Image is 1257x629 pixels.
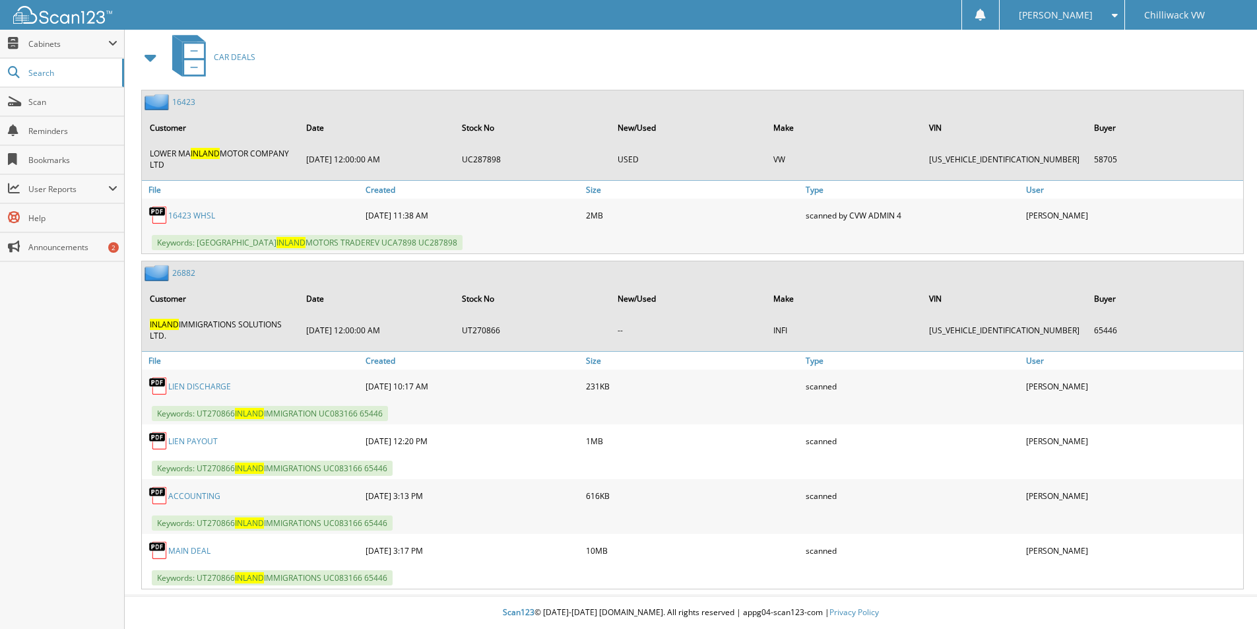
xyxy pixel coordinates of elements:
td: 65446 [1087,314,1242,347]
span: INLAND [235,517,264,529]
td: UC287898 [455,143,610,176]
td: 58705 [1087,143,1242,176]
a: CAR DEALS [164,31,255,83]
td: [DATE] 12:00:00 AM [300,143,454,176]
th: Make [767,114,921,141]
a: MAIN DEAL [168,545,210,556]
div: [DATE] 10:17 AM [362,373,583,399]
span: CAR DEALS [214,51,255,63]
a: 26882 [172,267,195,279]
div: [PERSON_NAME] [1023,482,1243,509]
div: [PERSON_NAME] [1023,373,1243,399]
th: Customer [143,285,298,312]
div: scanned by CVW ADMIN 4 [802,202,1023,228]
div: 2 [108,242,119,253]
span: Keywords: UT270866 IMMIGRATIONS UC083166 65446 [152,515,393,531]
th: New/Used [611,285,765,312]
th: Stock No [455,285,610,312]
span: Search [28,67,115,79]
div: © [DATE]-[DATE] [DOMAIN_NAME]. All rights reserved | appg04-scan123-com | [125,597,1257,629]
div: [DATE] 12:20 PM [362,428,583,454]
td: LOWER MA MOTOR COMPANY LTD [143,143,298,176]
a: Size [583,352,803,370]
div: [PERSON_NAME] [1023,428,1243,454]
a: 16423 WHSL [168,210,215,221]
a: Privacy Policy [829,607,879,618]
img: PDF.png [148,541,168,560]
th: New/Used [611,114,765,141]
th: Customer [143,114,298,141]
img: PDF.png [148,486,168,506]
img: scan123-logo-white.svg [13,6,112,24]
td: [US_VEHICLE_IDENTIFICATION_NUMBER] [922,143,1086,176]
span: Keywords: [GEOGRAPHIC_DATA] MOTORS TRADEREV UCA7898 UC287898 [152,235,463,250]
div: [DATE] 3:17 PM [362,537,583,564]
a: File [142,352,362,370]
a: 16423 [172,96,195,108]
th: Buyer [1087,285,1242,312]
a: File [142,181,362,199]
div: 616KB [583,482,803,509]
div: scanned [802,537,1023,564]
span: Scan123 [503,607,534,618]
a: User [1023,352,1243,370]
td: [US_VEHICLE_IDENTIFICATION_NUMBER] [922,314,1086,347]
a: LIEN PAYOUT [168,436,218,447]
th: Date [300,285,454,312]
th: Buyer [1087,114,1242,141]
span: INLAND [235,463,264,474]
td: UT270866 [455,314,610,347]
div: [DATE] 3:13 PM [362,482,583,509]
span: Keywords: UT270866 IMMIGRATIONS UC083166 65446 [152,461,393,476]
a: Created [362,352,583,370]
span: INLAND [276,237,306,248]
span: INLAND [235,572,264,583]
span: [PERSON_NAME] [1019,11,1093,19]
td: VW [767,143,921,176]
span: Scan [28,96,117,108]
div: [PERSON_NAME] [1023,202,1243,228]
span: Keywords: UT270866 IMMIGRATIONS UC083166 65446 [152,570,393,585]
a: Size [583,181,803,199]
img: PDF.png [148,431,168,451]
td: IMMIGRATIONS SOLUTIONS LTD. [143,314,298,347]
div: 2MB [583,202,803,228]
div: scanned [802,428,1023,454]
span: Announcements [28,242,117,253]
span: Cabinets [28,38,108,50]
a: ACCOUNTING [168,490,220,502]
span: User Reports [28,183,108,195]
div: [DATE] 11:38 AM [362,202,583,228]
img: folder2.png [145,94,172,110]
a: Created [362,181,583,199]
img: folder2.png [145,265,172,281]
td: -- [611,314,765,347]
div: [PERSON_NAME] [1023,537,1243,564]
td: INFI [767,314,921,347]
span: INLAND [235,408,264,419]
span: Reminders [28,125,117,137]
th: Stock No [455,114,610,141]
iframe: Chat Widget [1191,566,1257,629]
th: Make [767,285,921,312]
td: [DATE] 12:00:00 AM [300,314,454,347]
div: 1MB [583,428,803,454]
div: 10MB [583,537,803,564]
td: USED [611,143,765,176]
a: Type [802,181,1023,199]
a: Type [802,352,1023,370]
th: VIN [922,285,1086,312]
div: scanned [802,482,1023,509]
span: Keywords: UT270866 IMMIGRATION UC083166 65446 [152,406,388,421]
span: Bookmarks [28,154,117,166]
div: scanned [802,373,1023,399]
div: 231KB [583,373,803,399]
th: Date [300,114,454,141]
th: VIN [922,114,1086,141]
span: Chilliwack VW [1144,11,1205,19]
span: INLAND [191,148,220,159]
img: PDF.png [148,205,168,225]
img: PDF.png [148,376,168,396]
a: LIEN DISCHARGE [168,381,231,392]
